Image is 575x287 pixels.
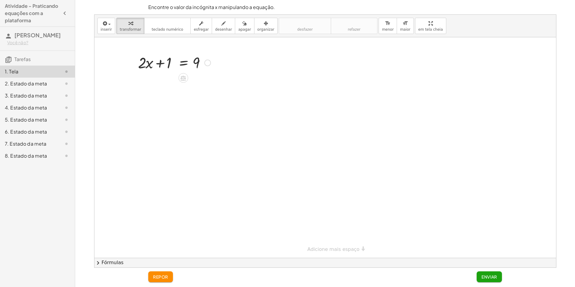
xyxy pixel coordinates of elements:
span: [PERSON_NAME] [14,32,61,39]
i: Task not started. [63,116,70,123]
div: Apply the same math to both sides of the equation [178,73,188,83]
i: refazer [334,20,374,27]
button: transformar [116,18,144,34]
i: format_size [402,20,408,27]
button: format_sizemaior [397,18,414,34]
i: Task not started. [63,140,70,147]
button: inserir [97,18,115,34]
div: 4. Estado da meta [5,104,53,111]
button: format_sizemenor [379,18,397,34]
button: chevron_rightFórmulas [94,258,556,267]
button: apagar [235,18,254,34]
span: desenhar [215,27,232,32]
span: transformar [120,27,141,32]
span: esfregar [194,27,209,32]
div: 1. Tela [5,68,53,75]
button: em tela cheia [415,18,446,34]
div: 5. Estado da meta [5,116,53,123]
div: 6. Estado da meta [5,128,53,135]
i: Task not started. [63,80,70,87]
span: em tela cheia [418,27,443,32]
font: repor [153,274,168,279]
h4: Atividade - Praticando equações com a plataforma [5,2,59,24]
i: Task not started. [63,128,70,135]
button: esfregar [190,18,212,34]
span: inserir [101,27,112,32]
div: 3. Estado da meta [5,92,53,99]
span: desfazer [297,27,312,32]
i: Task not started. [63,68,70,75]
div: 7. Estado da meta [5,140,53,147]
span: teclado numérico [152,27,183,32]
span: refazer [348,27,361,32]
i: Task not started. [63,152,70,159]
div: 2. Estado da meta [5,80,53,87]
span: Tarefas [14,56,31,62]
i: desfazer [282,20,328,27]
div: 8. Estado da meta [5,152,53,159]
button: organizar [254,18,278,34]
font: Você não? [7,40,28,45]
button: Enviar [477,271,502,282]
span: Adicione mais espaço [307,246,359,252]
i: format_size [385,20,391,27]
span: chevron_right [94,259,102,267]
i: Task not started. [63,92,70,99]
button: desfazerdesfazer [279,18,331,34]
button: repor [148,271,173,282]
span: apagar [238,27,251,32]
i: Task not started. [63,104,70,111]
button: tecladoteclado numérico [144,18,191,34]
button: refazerrefazer [331,18,377,34]
p: Encontre o valor da incógnita x manipulando a equação. [148,4,502,11]
span: organizar [257,27,275,32]
font: Enviar [481,274,497,279]
font: Fórmulas [102,259,124,266]
button: desenhar [212,18,235,34]
span: maior [400,27,410,32]
i: teclado [147,20,187,27]
span: menor [382,27,394,32]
